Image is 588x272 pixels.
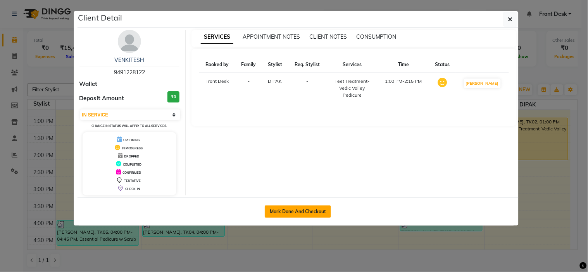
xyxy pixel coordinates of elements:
span: APPOINTMENT NOTES [243,33,300,40]
td: 1:00 PM-2:15 PM [378,73,429,104]
button: [PERSON_NAME] [464,79,501,88]
td: - [235,73,262,104]
span: UPCOMING [123,138,140,142]
th: Status [429,56,456,73]
th: Services [326,56,378,73]
span: COMPLETED [123,163,141,166]
small: Change in status will apply to all services. [91,124,167,128]
span: Deposit Amount [79,94,124,103]
th: Req. Stylist [288,56,327,73]
th: Time [378,56,429,73]
a: VENKITESH [114,56,144,63]
span: SERVICES [201,30,233,44]
span: Wallet [79,80,98,89]
span: DROPPED [124,154,139,158]
span: 9491228122 [114,69,145,76]
button: Mark Done And Checkout [265,205,331,218]
div: Feet Treatment-Vedic Valley Pedicure [331,78,373,99]
th: Family [235,56,262,73]
img: avatar [118,30,141,53]
span: DIPAK [268,78,282,84]
td: - [288,73,327,104]
td: Front Desk [199,73,235,104]
th: Booked by [199,56,235,73]
span: TENTATIVE [124,179,141,183]
span: CLIENT NOTES [309,33,347,40]
th: Stylist [262,56,288,73]
span: CHECK-IN [125,187,140,191]
span: IN PROGRESS [122,146,143,150]
span: CONSUMPTION [356,33,397,40]
span: CONFIRMED [122,171,141,174]
h5: Client Detail [78,12,122,24]
h3: ₹0 [167,91,179,103]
